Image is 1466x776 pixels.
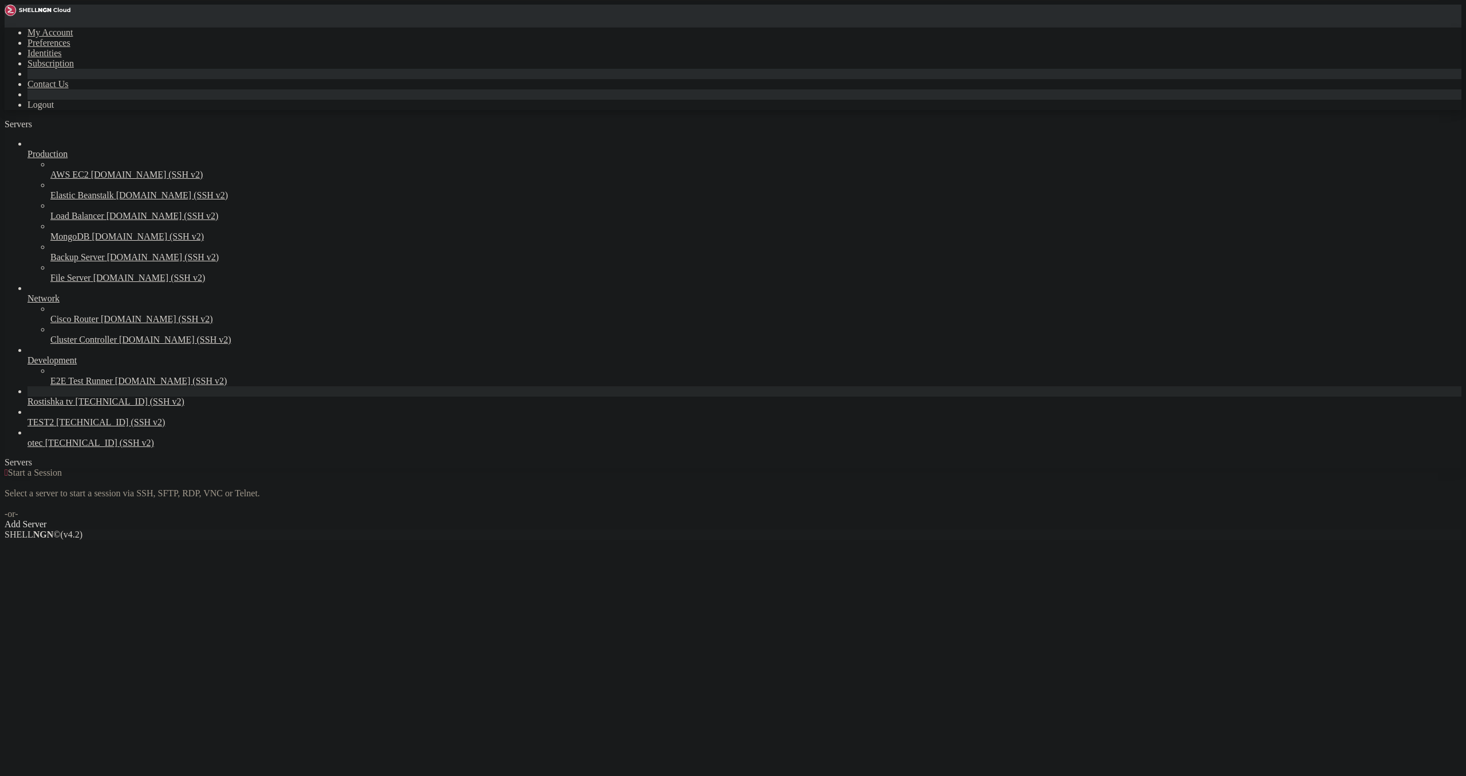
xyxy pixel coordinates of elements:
a: Contact Us [27,79,69,89]
a: otec [TECHNICAL_ID] (SSH v2) [27,438,1461,448]
span: Backup Server [50,252,105,262]
span: [DOMAIN_NAME] (SSH v2) [92,232,204,241]
span: SHELL © [5,530,82,539]
a: MongoDB [DOMAIN_NAME] (SSH v2) [50,232,1461,242]
li: E2E Test Runner [DOMAIN_NAME] (SSH v2) [50,366,1461,386]
span: Cisco Router [50,314,98,324]
span: 4.2.0 [61,530,83,539]
li: Production [27,139,1461,283]
span:  [5,468,8,477]
span: Cluster Controller [50,335,117,344]
a: Production [27,149,1461,159]
span: [DOMAIN_NAME] (SSH v2) [107,252,219,262]
li: TEST2 [TECHNICAL_ID] (SSH v2) [27,407,1461,428]
span: Production [27,149,68,159]
a: Development [27,355,1461,366]
span: [DOMAIN_NAME] (SSH v2) [119,335,231,344]
a: Servers [5,119,78,129]
span: Rostishka tv [27,397,73,406]
span: otec [27,438,43,448]
a: Cisco Router [DOMAIN_NAME] (SSH v2) [50,314,1461,324]
li: Network [27,283,1461,345]
li: AWS EC2 [DOMAIN_NAME] (SSH v2) [50,159,1461,180]
span: MongoDB [50,232,89,241]
li: Development [27,345,1461,386]
span: [DOMAIN_NAME] (SSH v2) [91,170,203,179]
span: [DOMAIN_NAME] (SSH v2) [107,211,219,221]
span: [DOMAIN_NAME] (SSH v2) [115,376,227,386]
b: NGN [33,530,54,539]
span: Start a Session [8,468,62,477]
a: Subscription [27,58,74,68]
li: Elastic Beanstalk [DOMAIN_NAME] (SSH v2) [50,180,1461,201]
span: Network [27,293,60,303]
div: Select a server to start a session via SSH, SFTP, RDP, VNC or Telnet. -or- [5,478,1461,519]
span: Elastic Beanstalk [50,190,114,200]
a: My Account [27,28,73,37]
span: [DOMAIN_NAME] (SSH v2) [93,273,206,283]
span: File Server [50,273,91,283]
a: AWS EC2 [DOMAIN_NAME] (SSH v2) [50,170,1461,180]
span: E2E Test Runner [50,376,113,386]
span: AWS EC2 [50,170,89,179]
li: Cisco Router [DOMAIN_NAME] (SSH v2) [50,304,1461,324]
li: File Server [DOMAIN_NAME] (SSH v2) [50,262,1461,283]
a: Network [27,293,1461,304]
span: TEST2 [27,417,54,427]
li: Rostishka tv [TECHNICAL_ID] (SSH v2) [27,386,1461,407]
span: Development [27,355,77,365]
span: [DOMAIN_NAME] (SSH v2) [116,190,228,200]
div: Add Server [5,519,1461,530]
a: Preferences [27,38,70,48]
a: E2E Test Runner [DOMAIN_NAME] (SSH v2) [50,376,1461,386]
li: MongoDB [DOMAIN_NAME] (SSH v2) [50,221,1461,242]
a: Logout [27,100,54,109]
a: Cluster Controller [DOMAIN_NAME] (SSH v2) [50,335,1461,345]
span: [DOMAIN_NAME] (SSH v2) [101,314,213,324]
span: [TECHNICAL_ID] (SSH v2) [76,397,184,406]
li: Load Balancer [DOMAIN_NAME] (SSH v2) [50,201,1461,221]
img: Shellngn [5,5,70,16]
a: Elastic Beanstalk [DOMAIN_NAME] (SSH v2) [50,190,1461,201]
li: Backup Server [DOMAIN_NAME] (SSH v2) [50,242,1461,262]
div: Servers [5,457,1461,468]
a: Rostishka tv [TECHNICAL_ID] (SSH v2) [27,397,1461,407]
span: Servers [5,119,32,129]
span: [TECHNICAL_ID] (SSH v2) [56,417,165,427]
a: Backup Server [DOMAIN_NAME] (SSH v2) [50,252,1461,262]
span: Load Balancer [50,211,104,221]
li: otec [TECHNICAL_ID] (SSH v2) [27,428,1461,448]
a: Load Balancer [DOMAIN_NAME] (SSH v2) [50,211,1461,221]
a: TEST2 [TECHNICAL_ID] (SSH v2) [27,417,1461,428]
li: Cluster Controller [DOMAIN_NAME] (SSH v2) [50,324,1461,345]
a: File Server [DOMAIN_NAME] (SSH v2) [50,273,1461,283]
a: Identities [27,48,62,58]
span: [TECHNICAL_ID] (SSH v2) [45,438,154,448]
